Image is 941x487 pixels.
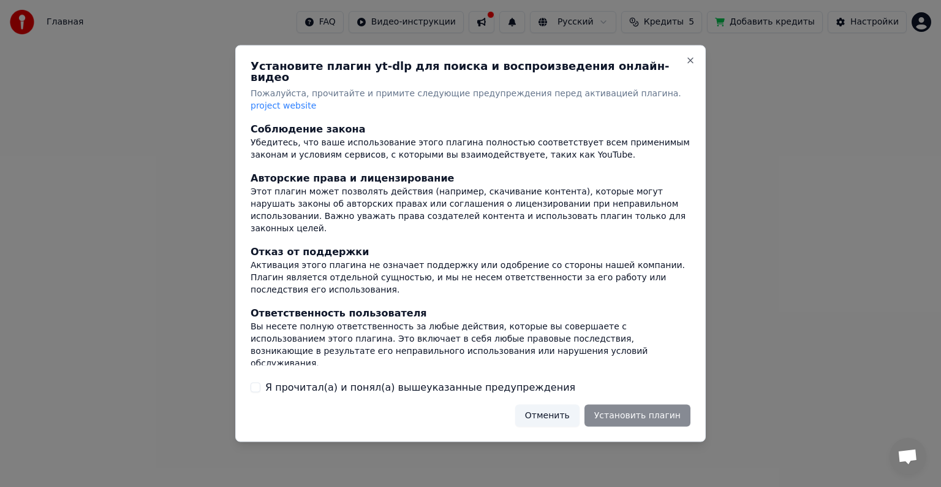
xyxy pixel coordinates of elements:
div: Активация этого плагина не означает поддержку или одобрение со стороны нашей компании. Плагин явл... [251,259,690,296]
div: Ответственность пользователя [251,305,690,320]
div: Авторские права и лицензирование [251,171,690,185]
div: Этот плагин может позволять действия (например, скачивание контента), которые могут нарушать зако... [251,185,690,234]
p: Пожалуйста, прочитайте и примите следующие предупреждения перед активацией плагина. [251,88,690,112]
label: Я прочитал(а) и понял(а) вышеуказанные предупреждения [265,380,575,394]
div: Соблюдение закона [251,121,690,136]
div: Убедитесь, что ваше использование этого плагина полностью соответствует всем применимым законам и... [251,136,690,161]
div: Отказ от поддержки [251,244,690,259]
span: project website [251,101,316,110]
div: Вы несете полную ответственность за любые действия, которые вы совершаете с использованием этого ... [251,320,690,369]
button: Отменить [515,404,580,426]
h2: Установите плагин yt-dlp для поиска и воспроизведения онлайн-видео [251,61,690,83]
